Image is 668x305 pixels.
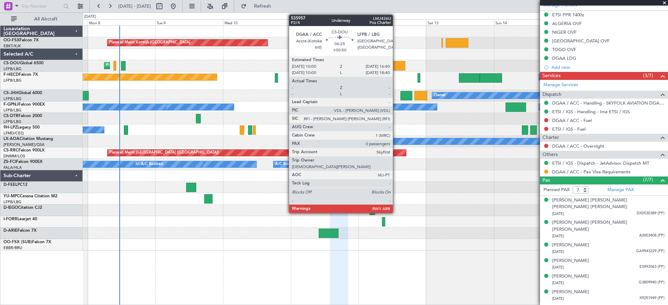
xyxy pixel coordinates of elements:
div: A/C Booked [275,159,297,170]
a: EBBR/BRU [3,245,22,250]
div: [PERSON_NAME] [PERSON_NAME] [PERSON_NAME] [PERSON_NAME] [552,197,665,211]
span: CS-JHH [3,91,18,95]
a: LFPB/LBG [3,66,22,72]
div: Sat 13 [426,19,494,25]
span: G3809940 (PP) [639,280,665,286]
span: [DATE] [552,296,564,301]
a: F-HECDFalcon 7X [3,73,38,77]
div: [PERSON_NAME] [PERSON_NAME] [PERSON_NAME] [552,219,665,233]
a: ETSI / IGS - Handling - Ima ETSI / IGS [552,109,630,115]
div: ALGERIA OVF [552,20,582,26]
span: YU-MPC [3,194,20,198]
div: Thu 11 [291,19,359,25]
span: Services [542,72,560,80]
a: I-FORRLearjet 40 [3,217,37,221]
a: OO-FSXFalcon 7X [3,38,39,42]
div: [PERSON_NAME] [552,257,589,264]
div: Fri 12 [358,19,426,25]
a: LFMD/CEQ [3,131,24,136]
span: Refresh [248,4,277,9]
span: Pax [542,176,550,184]
span: DX0530389 (PP) [637,211,665,216]
div: A/C Booked [141,159,163,170]
a: Manage Permits [543,2,577,9]
span: Dispatch [542,91,562,99]
span: (7/7) [643,176,653,183]
span: GA9943229 (PP) [636,248,665,254]
div: Tue 9 [155,19,223,25]
div: TOGO OVF [552,47,576,52]
span: Charter [542,134,559,142]
a: DGAA / ACC - Pax Visa Requirements [552,169,630,175]
a: LFPB/LBG [3,199,22,205]
a: DGAA / ACC - Handling - SKYFOLK AVIATION DGAA/ACC [552,100,665,106]
a: D-IEGOCitation CJ2 [3,206,42,210]
div: Sun 14 [494,19,562,25]
a: LFPB/LBG [3,108,22,113]
label: Planned PAX [543,187,570,193]
div: Planned Maint [GEOGRAPHIC_DATA] ([GEOGRAPHIC_DATA]) [109,148,219,158]
span: LX-AOA [3,137,19,141]
a: DGAA / ACC - Overnight [552,143,604,149]
div: [PERSON_NAME] [552,242,589,249]
a: DGAA / ACC - Fuel [552,117,592,123]
span: ES992063 (PP) [639,264,665,270]
span: [DATE] [552,233,564,239]
span: CS-DTR [3,114,18,118]
a: LFPB/LBG [3,119,22,124]
a: YU-MPCCessna Citation M2 [3,194,57,198]
div: ETSI PPR 1400z [552,12,584,18]
span: ZS-FCI [3,160,16,164]
span: F-GPNJ [3,102,18,107]
span: OO-FSX [3,38,19,42]
span: [DATE] [552,265,564,270]
button: All Aircraft [8,14,75,25]
div: Wed 10 [223,19,291,25]
a: CS-JHHGlobal 6000 [3,91,42,95]
div: [DATE] [84,14,96,20]
span: D-ARIE [3,229,17,233]
span: [DATE] [552,211,564,216]
a: Manage PAX [607,187,634,193]
a: CS-DOUGlobal 6500 [3,61,43,65]
a: F-GPNJFalcon 900EX [3,102,45,107]
div: [GEOGRAPHIC_DATA] OVF [552,38,610,44]
button: Refresh [238,1,279,12]
span: D-IEGO [3,206,18,210]
div: [PERSON_NAME] [552,273,589,280]
div: DGAA LDG [552,55,576,61]
a: 9H-LPZLegacy 500 [3,125,40,130]
a: D-ARIEFalcon 7X [3,229,37,233]
a: FALA/HLA [3,165,22,170]
div: Planned Maint Kortrijk-[GEOGRAPHIC_DATA] [109,38,190,48]
a: CS-RRCFalcon 900LX [3,148,45,152]
span: (3/7) [643,72,653,79]
span: A0003408 (PP) [639,233,665,239]
a: [PERSON_NAME]/QSA [3,142,45,147]
a: D-FEELPC12 [3,183,27,187]
div: Mon 8 [88,19,156,25]
a: LFPB/LBG [3,96,22,101]
a: DNMM/LOS [3,154,25,159]
span: [DATE] [552,249,564,254]
a: CS-DTRFalcon 2000 [3,114,42,118]
a: Manage Services [543,82,578,89]
input: Trip Number [21,1,61,11]
span: 9H-LPZ [3,125,17,130]
span: OO-FSX (SUB) [3,240,32,244]
div: Owner [434,90,446,101]
div: Add new [551,64,665,70]
div: Planned Maint [GEOGRAPHIC_DATA] ([GEOGRAPHIC_DATA]) [106,60,216,71]
span: X9251949 (PP) [639,295,665,301]
a: LFPB/LBG [3,78,22,83]
span: D-FEEL [3,183,17,187]
div: No Crew [337,102,353,112]
a: ETSI / IGS - Dispatch - JetAdvisor Dispatch MT [552,160,649,166]
div: NIGER OVF [552,29,576,35]
span: Others [542,151,558,159]
div: No Crew [PERSON_NAME] [293,136,341,147]
span: [DATE] - [DATE] [118,3,151,9]
a: ZS-FCIFalcon 900EX [3,160,42,164]
span: CS-DOU [3,61,20,65]
span: I-FORR [3,217,17,221]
